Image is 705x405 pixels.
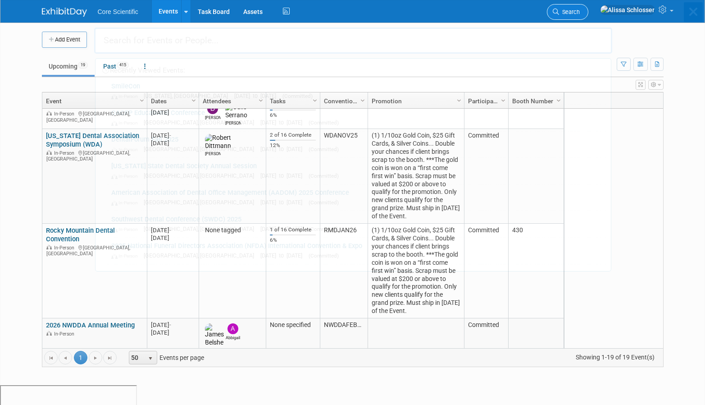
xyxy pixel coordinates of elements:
span: [US_STATE], [GEOGRAPHIC_DATA] [144,92,232,99]
a: 2025 National Funeral Directors Association (NFDA) International Convention & Expo In-Person [GEO... [107,238,606,264]
span: [GEOGRAPHIC_DATA], [GEOGRAPHIC_DATA] [144,252,259,259]
a: SmileCon In-Person [US_STATE], [GEOGRAPHIC_DATA] [DATE] to [DATE] (Committed) [107,78,606,104]
span: In-Person [111,226,142,232]
a: OACFP Educational Conference In-Person [GEOGRAPHIC_DATA], [GEOGRAPHIC_DATA] [DATE] to [DATE] (Com... [107,105,606,131]
span: In-Person [111,200,142,206]
input: Search for Events or People... [94,28,612,54]
span: [GEOGRAPHIC_DATA], [GEOGRAPHIC_DATA] [144,226,259,232]
span: [GEOGRAPHIC_DATA], [GEOGRAPHIC_DATA] [144,119,259,126]
span: (Committed) [309,173,339,179]
span: [DATE] to [DATE] [260,226,307,232]
span: (Committed) [309,120,339,126]
span: In-Person [111,120,142,126]
a: Southwest Dental Conference (SWDC) 2025 In-Person [GEOGRAPHIC_DATA], [GEOGRAPHIC_DATA] [DATE] to ... [107,211,606,237]
span: [DATE] to [DATE] [260,172,307,179]
span: (Committed) [309,146,339,152]
span: [GEOGRAPHIC_DATA], [GEOGRAPHIC_DATA] [144,172,259,179]
span: [DATE] to [DATE] [260,199,307,206]
span: (Committed) [282,93,313,99]
span: (Committed) [309,226,339,232]
span: In-Person [111,93,142,99]
a: DentalForum Fall 2025 In-Person [GEOGRAPHIC_DATA], [GEOGRAPHIC_DATA] [DATE] to [DATE] (Committed) [107,131,606,157]
span: [DATE] to [DATE] [260,146,307,152]
span: (Committed) [309,199,339,206]
a: [US_STATE] State Dental Society Annual Session In-Person [GEOGRAPHIC_DATA], [GEOGRAPHIC_DATA] [DA... [107,158,606,184]
span: [DATE] to [DATE] [260,252,307,259]
span: In-Person [111,173,142,179]
span: In-Person [111,253,142,259]
span: [GEOGRAPHIC_DATA], [GEOGRAPHIC_DATA] [144,199,259,206]
a: American Association of Dental Office Management (AADOM) 2025 Conference In-Person [GEOGRAPHIC_DA... [107,184,606,211]
span: [GEOGRAPHIC_DATA], [GEOGRAPHIC_DATA] [144,146,259,152]
span: [DATE] to [DATE] [234,92,281,99]
span: In-Person [111,147,142,152]
div: Recently Viewed Events: [100,59,606,78]
span: [DATE] to [DATE] [260,119,307,126]
span: (Committed) [309,253,339,259]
